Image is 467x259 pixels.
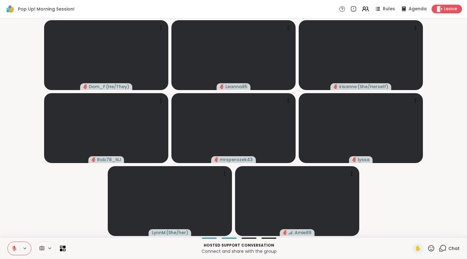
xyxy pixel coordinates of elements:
span: Leanna85 [225,84,247,90]
span: Rob78_NJ [97,157,121,163]
span: audio-muted [92,157,96,162]
span: Pop Up! Morning Session! [18,6,75,12]
span: audio-muted [283,230,287,235]
span: audio-muted [83,84,88,89]
span: audio-muted [214,157,219,162]
span: Amie89 [295,229,311,236]
span: lyssa [358,157,370,163]
span: ✋ [415,245,421,252]
span: LynnM [152,229,165,236]
span: ( She/her ) [166,229,188,236]
span: Agenda [409,6,427,12]
span: Leave [444,6,457,12]
span: ( She/Herself ) [357,84,388,90]
p: Hosted support conversation [69,243,409,248]
span: Chat [448,245,460,252]
span: audio-muted [352,157,356,162]
span: audio-muted [220,84,224,89]
span: mrsperozek43 [220,157,253,163]
span: Rules [383,6,395,12]
img: ShareWell Logomark [5,4,16,14]
span: audio-muted [333,84,338,89]
span: ( He/They ) [106,84,129,90]
span: Dom_F [89,84,105,90]
p: Connect and share with the group [69,248,409,254]
span: irisanne [339,84,357,90]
